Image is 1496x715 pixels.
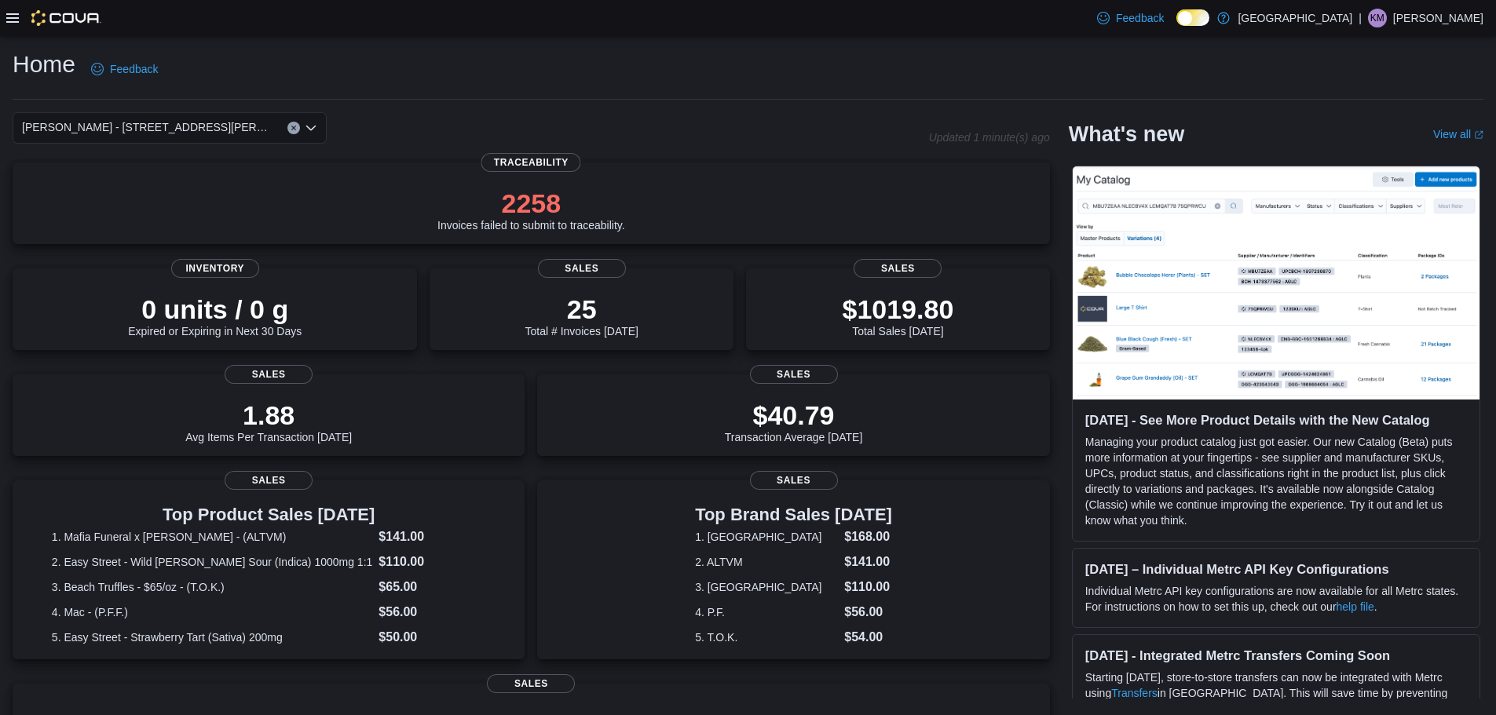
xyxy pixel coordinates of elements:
dd: $110.00 [844,578,892,596]
dd: $56.00 [379,603,485,622]
dd: $141.00 [379,527,485,546]
p: 0 units / 0 g [128,294,302,325]
img: Cova [31,10,101,26]
dt: 1. Mafia Funeral x [PERSON_NAME] - (ALTVM) [52,529,372,545]
dt: 2. ALTVM [695,554,838,570]
span: Sales [750,365,838,384]
span: Sales [750,471,838,490]
dd: $50.00 [379,628,485,647]
span: KM [1370,9,1384,27]
dd: $168.00 [844,527,892,546]
div: Total # Invoices [DATE] [525,294,638,337]
span: Feedback [1116,10,1164,26]
p: Managing your product catalog just got easier. Our new Catalog (Beta) puts more information at yo... [1085,434,1467,528]
a: help file [1337,600,1374,613]
span: Sales [538,259,626,278]
p: $1019.80 [842,294,953,325]
div: Invoices failed to submit to traceability. [437,188,625,232]
div: Transaction Average [DATE] [725,399,863,443]
dd: $65.00 [379,578,485,596]
dt: 5. T.O.K. [695,629,838,645]
dt: 3. [GEOGRAPHIC_DATA] [695,579,838,595]
dt: 1. [GEOGRAPHIC_DATA] [695,529,838,545]
p: 1.88 [185,399,352,431]
dt: 4. Mac - (P.F.F.) [52,604,372,620]
button: Open list of options [305,122,317,134]
h3: [DATE] - See More Product Details with the New Catalog [1085,412,1467,428]
p: 2258 [437,188,625,219]
h3: [DATE] - Integrated Metrc Transfers Coming Soon [1085,648,1467,663]
h3: Top Product Sales [DATE] [52,505,486,524]
dt: 3. Beach Truffles - $65/oz - (T.O.K.) [52,579,372,595]
h3: Top Brand Sales [DATE] [695,505,892,524]
a: Feedback [1091,2,1170,34]
span: [PERSON_NAME] - [STREET_ADDRESS][PERSON_NAME] [22,118,272,137]
span: Traceability [481,153,581,172]
dt: 2. Easy Street - Wild [PERSON_NAME] Sour (Indica) 1000mg 1:1 [52,554,372,570]
div: Avg Items Per Transaction [DATE] [185,399,352,443]
a: View allExternal link [1433,128,1483,140]
dd: $56.00 [844,603,892,622]
dd: $54.00 [844,628,892,647]
h1: Home [13,49,75,80]
input: Dark Mode [1176,9,1209,26]
span: Sales [487,674,575,693]
span: Sales [225,471,313,490]
p: [GEOGRAPHIC_DATA] [1238,9,1352,27]
h3: [DATE] – Individual Metrc API Key Configurations [1085,561,1467,577]
svg: External link [1474,130,1483,140]
a: Transfers [1111,687,1158,699]
span: Feedback [110,61,158,77]
dt: 5. Easy Street - Strawberry Tart (Sativa) 200mg [52,629,372,645]
p: | [1359,9,1362,27]
dt: 4. P.F. [695,604,838,620]
p: $40.79 [725,399,863,431]
dd: $141.00 [844,553,892,571]
span: Inventory [171,259,259,278]
p: [PERSON_NAME] [1393,9,1483,27]
div: Expired or Expiring in Next 30 Days [128,294,302,337]
div: Kris Miller [1368,9,1387,27]
button: Clear input [287,122,300,134]
p: 25 [525,294,638,325]
p: Updated 1 minute(s) ago [929,131,1050,144]
span: Sales [854,259,942,278]
h2: What's new [1069,122,1184,147]
span: Sales [225,365,313,384]
dd: $110.00 [379,553,485,571]
a: Feedback [85,53,164,85]
p: Individual Metrc API key configurations are now available for all Metrc states. For instructions ... [1085,583,1467,615]
div: Total Sales [DATE] [842,294,953,337]
span: Dark Mode [1176,26,1177,27]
